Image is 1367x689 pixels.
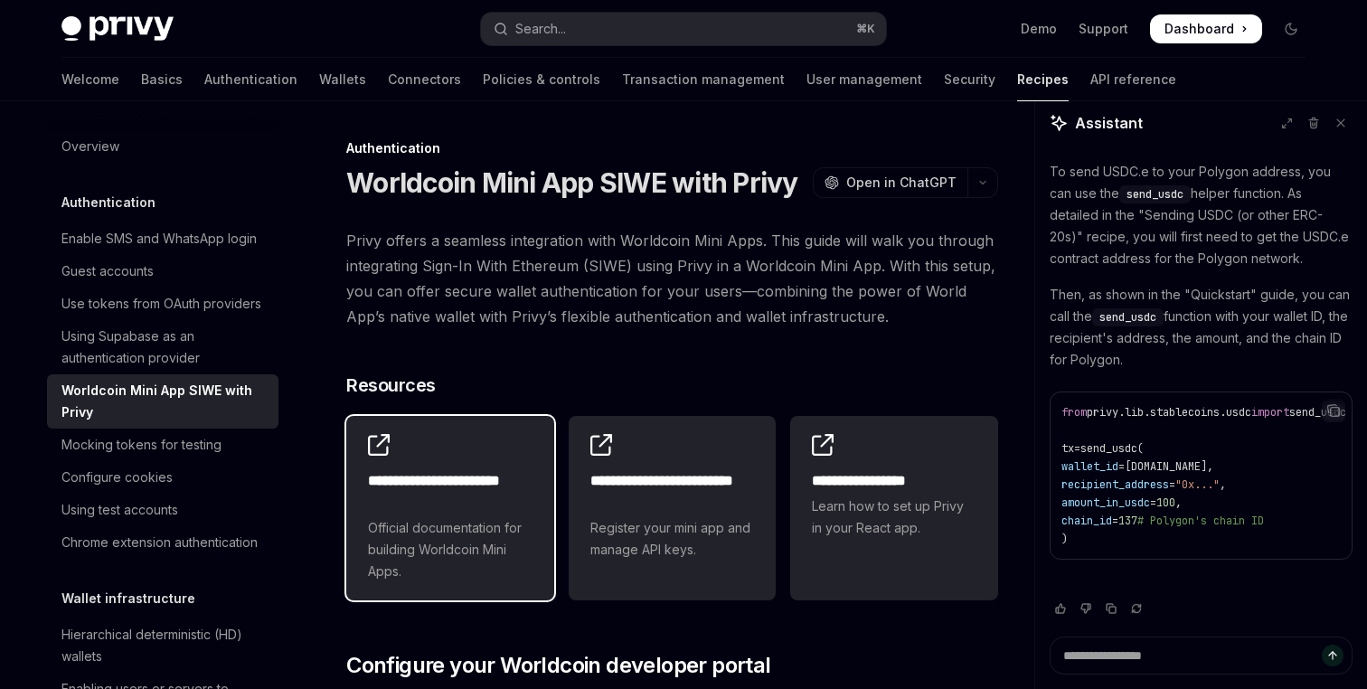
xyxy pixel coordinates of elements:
[1075,112,1143,134] span: Assistant
[1050,637,1353,675] textarea: Ask a question...
[1021,20,1057,38] a: Demo
[1112,514,1118,528] span: =
[1126,599,1147,618] button: Reload last chat
[61,467,173,488] div: Configure cookies
[346,373,436,398] span: Resources
[61,434,222,456] div: Mocking tokens for testing
[846,174,957,192] span: Open in ChatGPT
[1150,496,1156,510] span: =
[47,374,278,429] a: Worldcoin Mini App SIWE with Privy
[1169,477,1175,492] span: =
[61,499,178,521] div: Using test accounts
[47,526,278,559] a: Chrome extension authentication
[204,58,297,101] a: Authentication
[61,136,119,157] div: Overview
[813,167,967,198] button: Open in ChatGPT
[47,320,278,374] a: Using Supabase as an authentication provider
[806,58,922,101] a: User management
[47,222,278,255] a: Enable SMS and WhatsApp login
[1322,399,1345,422] button: Copy the contents from the code block
[61,380,268,423] div: Worldcoin Mini App SIWE with Privy
[1289,405,1346,420] span: send_usdc
[1251,405,1289,420] span: import
[47,255,278,288] a: Guest accounts
[1061,532,1068,546] span: )
[47,494,278,526] a: Using test accounts
[346,139,998,157] div: Authentication
[61,192,156,213] h5: Authentication
[47,618,278,673] a: Hierarchical deterministic (HD) wallets
[1074,441,1080,456] span: =
[1137,514,1264,528] span: # Polygon's chain ID
[856,22,875,36] span: ⌘ K
[1118,514,1137,528] span: 137
[61,532,258,553] div: Chrome extension authentication
[368,517,533,582] span: Official documentation for building Worldcoin Mini Apps.
[1050,599,1071,618] button: Vote that response was good
[346,228,998,329] span: Privy offers a seamless integration with Worldcoin Mini Apps. This guide will walk you through in...
[1322,645,1343,666] button: Send message
[47,429,278,461] a: Mocking tokens for testing
[47,288,278,320] a: Use tokens from OAuth providers
[1050,284,1353,371] p: Then, as shown in the "Quickstart" guide, you can call the function with your wallet ID, the reci...
[61,260,154,282] div: Guest accounts
[388,58,461,101] a: Connectors
[1079,20,1128,38] a: Support
[319,58,366,101] a: Wallets
[590,517,755,561] span: Register your mini app and manage API keys.
[1061,441,1074,456] span: tx
[483,58,600,101] a: Policies & controls
[1277,14,1306,43] button: Toggle dark mode
[1061,496,1150,510] span: amount_in_usdc
[61,293,261,315] div: Use tokens from OAuth providers
[61,228,257,250] div: Enable SMS and WhatsApp login
[61,58,119,101] a: Welcome
[61,588,195,609] h5: Wallet infrastructure
[141,58,183,101] a: Basics
[1175,496,1182,510] span: ,
[1118,459,1125,474] span: =
[346,166,798,199] h1: Worldcoin Mini App SIWE with Privy
[1150,14,1262,43] a: Dashboard
[1220,477,1226,492] span: ,
[1087,405,1251,420] span: privy.lib.stablecoins.usdc
[1061,459,1118,474] span: wallet_id
[622,58,785,101] a: Transaction management
[1175,477,1220,492] span: "0x..."
[1099,310,1156,325] span: send_usdc
[1164,20,1234,38] span: Dashboard
[1061,405,1087,420] span: from
[812,496,976,539] span: Learn how to set up Privy in your React app.
[61,624,268,667] div: Hierarchical deterministic (HD) wallets
[1080,441,1144,456] span: send_usdc(
[47,461,278,494] a: Configure cookies
[1050,161,1353,269] p: To send USDC.e to your Polygon address, you can use the helper function. As detailed in the "Send...
[1127,187,1183,202] span: send_usdc
[515,18,566,40] div: Search...
[1075,599,1097,618] button: Vote that response was not good
[1100,599,1122,618] button: Copy chat response
[1156,496,1175,510] span: 100
[47,130,278,163] a: Overview
[61,326,268,369] div: Using Supabase as an authentication provider
[1090,58,1176,101] a: API reference
[1125,459,1213,474] span: [DOMAIN_NAME],
[1017,58,1069,101] a: Recipes
[944,58,995,101] a: Security
[481,13,886,45] button: Open search
[61,16,174,42] img: dark logo
[1061,514,1112,528] span: chain_id
[1061,477,1169,492] span: recipient_address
